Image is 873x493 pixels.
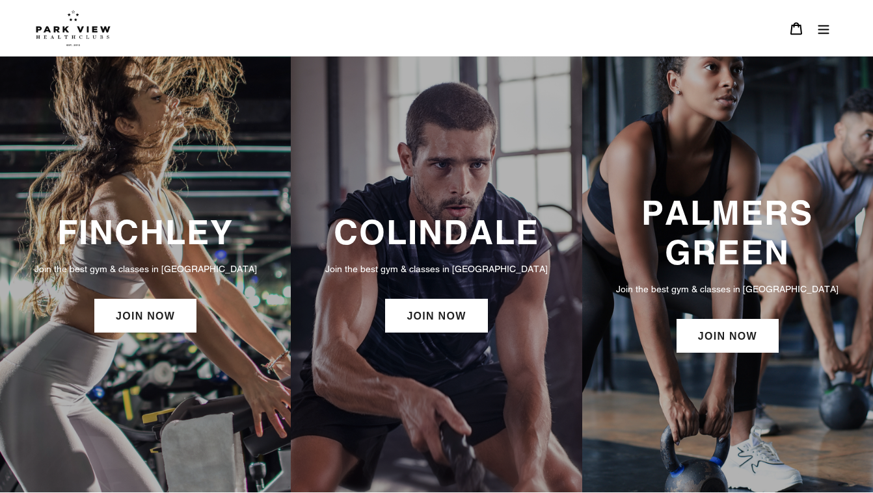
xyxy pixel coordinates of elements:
p: Join the best gym & classes in [GEOGRAPHIC_DATA] [595,282,860,296]
h3: COLINDALE [304,212,569,252]
button: Menu [810,14,837,42]
p: Join the best gym & classes in [GEOGRAPHIC_DATA] [304,262,569,276]
a: JOIN NOW: Palmers Green Membership [677,319,779,353]
a: JOIN NOW: Colindale Membership [385,299,487,333]
h3: PALMERS GREEN [595,193,860,273]
img: Park view health clubs is a gym near you. [36,10,111,46]
a: JOIN NOW: Finchley Membership [94,299,196,333]
h3: FINCHLEY [13,212,278,252]
p: Join the best gym & classes in [GEOGRAPHIC_DATA] [13,262,278,276]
